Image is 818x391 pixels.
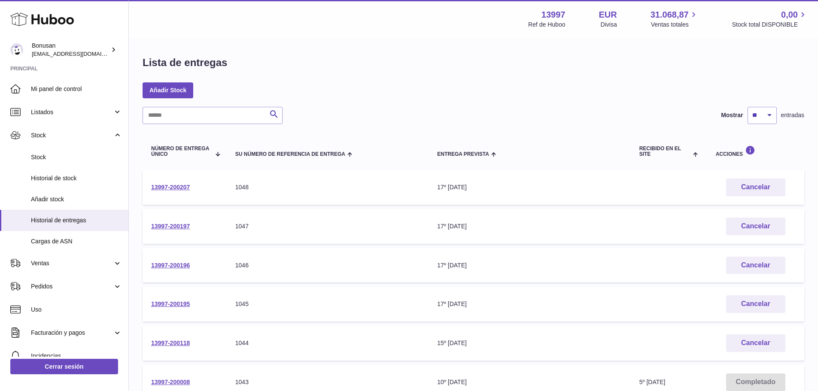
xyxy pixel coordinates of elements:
span: Ventas totales [651,21,699,29]
strong: 13997 [541,9,566,21]
a: 0,00 Stock total DISPONIBLE [732,9,808,29]
span: Mi panel de control [31,85,122,93]
div: 1044 [235,339,420,347]
span: entradas [781,111,804,119]
div: 1045 [235,300,420,308]
a: 13997-200196 [151,262,190,269]
div: 15º [DATE] [437,339,622,347]
button: Cancelar [726,334,785,352]
div: 1047 [235,222,420,230]
span: Pedidos [31,282,113,291]
a: 13997-200118 [151,339,190,346]
strong: EUR [599,9,617,21]
span: Uso [31,306,122,314]
div: 17º [DATE] [437,261,622,270]
div: Bonusan [32,42,109,58]
span: Incidencias [31,352,122,360]
span: Historial de stock [31,174,122,182]
a: 13997-200207 [151,184,190,191]
span: Facturación y pagos [31,329,113,337]
span: Su número de referencia de entrega [235,152,345,157]
a: Cerrar sesión [10,359,118,374]
span: Número de entrega único [151,146,210,157]
div: Acciones [716,145,796,157]
div: 17º [DATE] [437,183,622,191]
span: Ventas [31,259,113,267]
span: 31.068,87 [651,9,689,21]
span: [EMAIL_ADDRESS][DOMAIN_NAME] [32,50,126,57]
a: 13997-200195 [151,300,190,307]
button: Cancelar [726,257,785,274]
span: Stock [31,131,113,139]
div: Ref de Huboo [528,21,565,29]
span: Stock total DISPONIBLE [732,21,808,29]
label: Mostrar [721,111,743,119]
span: Cargas de ASN [31,237,122,246]
a: Añadir Stock [143,82,193,98]
img: info@bonusan.es [10,43,23,56]
div: 17º [DATE] [437,222,622,230]
span: 5º [DATE] [639,379,666,385]
div: 1043 [235,378,420,386]
a: 31.068,87 Ventas totales [651,9,699,29]
div: 1046 [235,261,420,270]
span: Entrega prevista [437,152,489,157]
div: 10º [DATE] [437,378,622,386]
a: 13997-200008 [151,379,190,385]
span: 0,00 [781,9,798,21]
h1: Lista de entregas [143,56,227,70]
button: Cancelar [726,179,785,196]
div: 17º [DATE] [437,300,622,308]
span: Historial de entregas [31,216,122,224]
div: 1048 [235,183,420,191]
button: Cancelar [726,218,785,235]
span: Añadir stock [31,195,122,203]
span: Listados [31,108,113,116]
a: 13997-200197 [151,223,190,230]
button: Cancelar [726,295,785,313]
span: Stock [31,153,122,161]
div: Divisa [601,21,617,29]
span: Recibido en el site [639,146,691,157]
